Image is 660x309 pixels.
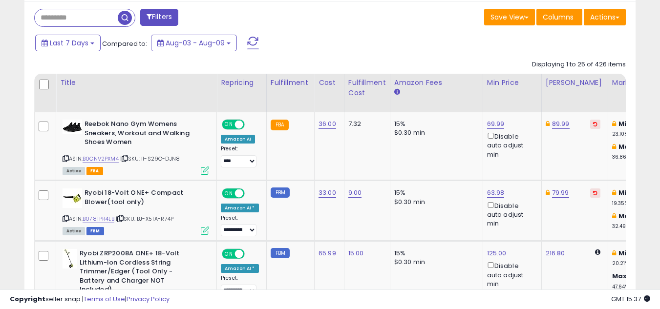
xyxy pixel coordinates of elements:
[618,142,636,151] b: Max:
[584,9,626,25] button: Actions
[394,88,400,97] small: Amazon Fees.
[10,294,45,304] strong: Copyright
[394,249,475,258] div: 15%
[63,227,85,235] span: All listings currently available for purchase on Amazon
[348,78,386,98] div: Fulfillment Cost
[35,35,101,51] button: Last 7 Days
[223,189,235,198] span: ON
[487,119,505,129] a: 69.99
[348,120,383,128] div: 7.32
[120,155,180,163] span: | SKU: I1-S29O-DJN8
[271,78,310,88] div: Fulfillment
[612,271,629,281] b: Max:
[63,249,77,268] img: 21cl-f3IfqL._SL40_.jpg
[243,250,259,258] span: OFF
[487,200,534,228] div: Disable auto adjust min
[102,39,147,48] span: Compared to:
[319,78,340,88] div: Cost
[151,35,237,51] button: Aug-03 - Aug-09
[394,188,475,197] div: 15%
[543,12,574,22] span: Columns
[552,119,570,129] a: 89.99
[223,121,235,129] span: ON
[487,260,534,288] div: Disable auto adjust min
[83,215,114,223] a: B078TPR4LB
[221,78,262,88] div: Repricing
[85,120,203,149] b: Reebok Nano Gym Womens Sneakers, Workout and Walking Shoes Women
[532,60,626,69] div: Displaying 1 to 25 of 426 items
[552,188,569,198] a: 79.99
[487,131,534,159] div: Disable auto adjust min
[271,248,290,258] small: FBM
[243,189,259,198] span: OFF
[60,78,213,88] div: Title
[487,188,505,198] a: 63.98
[221,264,259,273] div: Amazon AI *
[221,275,259,297] div: Preset:
[319,188,336,198] a: 33.00
[83,155,119,163] a: B0CNV2PXM4
[611,294,650,304] span: 2025-08-17 15:37 GMT
[348,188,362,198] a: 9.00
[536,9,582,25] button: Columns
[394,128,475,137] div: $0.30 min
[140,9,178,26] button: Filters
[50,38,88,48] span: Last 7 Days
[618,248,633,258] b: Min:
[116,215,173,223] span: | SKU: BJ-X5TA-R74P
[127,294,170,304] a: Privacy Policy
[618,119,633,128] b: Min:
[319,248,336,258] a: 65.99
[394,198,475,206] div: $0.30 min
[221,204,259,212] div: Amazon AI *
[394,258,475,267] div: $0.30 min
[618,211,636,221] b: Max:
[487,78,537,88] div: Min Price
[221,135,255,144] div: Amazon AI
[223,250,235,258] span: ON
[63,120,209,174] div: ASIN:
[86,227,104,235] span: FBM
[63,167,85,175] span: All listings currently available for purchase on Amazon
[10,295,170,304] div: seller snap | |
[80,249,198,297] b: Ryobi ZRP2008A ONE+ 18-Volt Lithium-Ion Cordless String Trimmer/Edger (Tool Only - Battery and Ch...
[546,78,604,88] div: [PERSON_NAME]
[84,294,125,304] a: Terms of Use
[63,188,82,208] img: 31VRRKSDf4L._SL40_.jpg
[271,120,289,130] small: FBA
[319,119,336,129] a: 36.00
[348,248,364,258] a: 15.00
[86,167,103,175] span: FBA
[394,120,475,128] div: 15%
[394,78,479,88] div: Amazon Fees
[221,145,259,167] div: Preset:
[166,38,225,48] span: Aug-03 - Aug-09
[618,188,633,197] b: Min:
[221,215,259,237] div: Preset:
[85,188,203,209] b: Ryobi 18-Volt ONE+ Compact Blower(tool only)
[546,248,565,258] a: 216.80
[487,248,507,258] a: 125.00
[63,188,209,234] div: ASIN:
[243,121,259,129] span: OFF
[484,9,535,25] button: Save View
[271,187,290,198] small: FBM
[63,120,82,134] img: 31JCjsUIpRL._SL40_.jpg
